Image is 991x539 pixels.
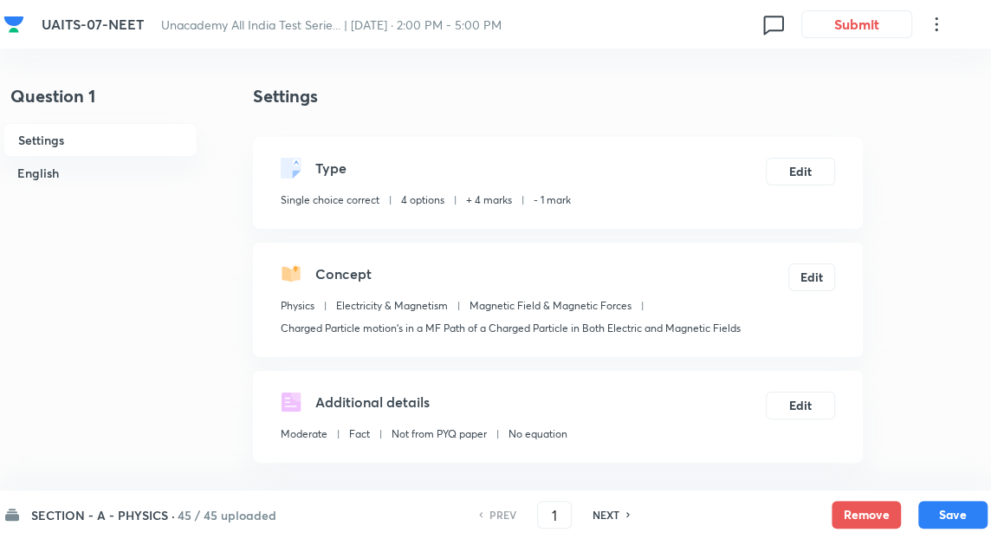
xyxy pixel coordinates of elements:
[766,392,835,419] button: Edit
[178,506,276,524] h6: 45 / 45 uploaded
[918,501,988,529] button: Save
[281,158,301,179] img: questionType.svg
[3,83,198,123] h4: Question 1
[281,298,314,314] p: Physics
[42,15,144,33] span: UAITS-07-NEET
[281,192,379,208] p: Single choice correct
[489,507,516,523] h6: PREV
[281,426,327,442] p: Moderate
[766,158,835,185] button: Edit
[508,426,567,442] p: No equation
[253,83,863,109] h4: Settings
[161,16,502,33] span: Unacademy All India Test Serie... | [DATE] · 2:00 PM - 5:00 PM
[470,298,632,314] p: Magnetic Field & Magnetic Forces
[315,392,430,412] h5: Additional details
[401,192,444,208] p: 4 options
[281,392,301,412] img: questionDetails.svg
[349,426,370,442] p: Fact
[593,507,619,523] h6: NEXT
[281,321,741,336] p: Charged Particle motion's in a MF Path of a Charged Particle in Both Electric and Magnetic Fields
[3,14,28,35] a: Company Logo
[3,157,198,189] h6: English
[832,501,901,529] button: Remove
[3,123,198,157] h6: Settings
[31,506,175,524] h6: SECTION - A - PHYSICS ·
[281,263,301,284] img: questionConcept.svg
[392,426,487,442] p: Not from PYQ paper
[315,158,347,179] h5: Type
[336,298,448,314] p: Electricity & Magnetism
[788,263,835,291] button: Edit
[315,263,372,284] h5: Concept
[534,192,571,208] p: - 1 mark
[466,192,512,208] p: + 4 marks
[801,10,912,38] button: Submit
[3,14,24,35] img: Company Logo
